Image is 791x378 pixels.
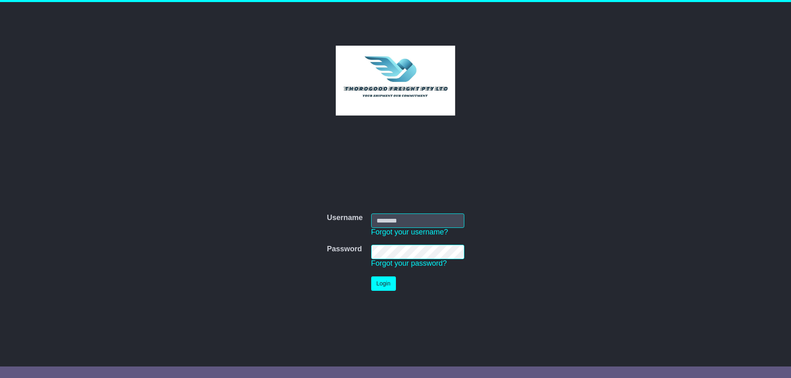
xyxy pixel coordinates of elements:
[371,276,396,291] button: Login
[327,245,362,254] label: Password
[336,46,456,116] img: Thorogood Freight Pty Ltd
[371,259,447,267] a: Forgot your password?
[327,213,363,223] label: Username
[371,228,448,236] a: Forgot your username?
